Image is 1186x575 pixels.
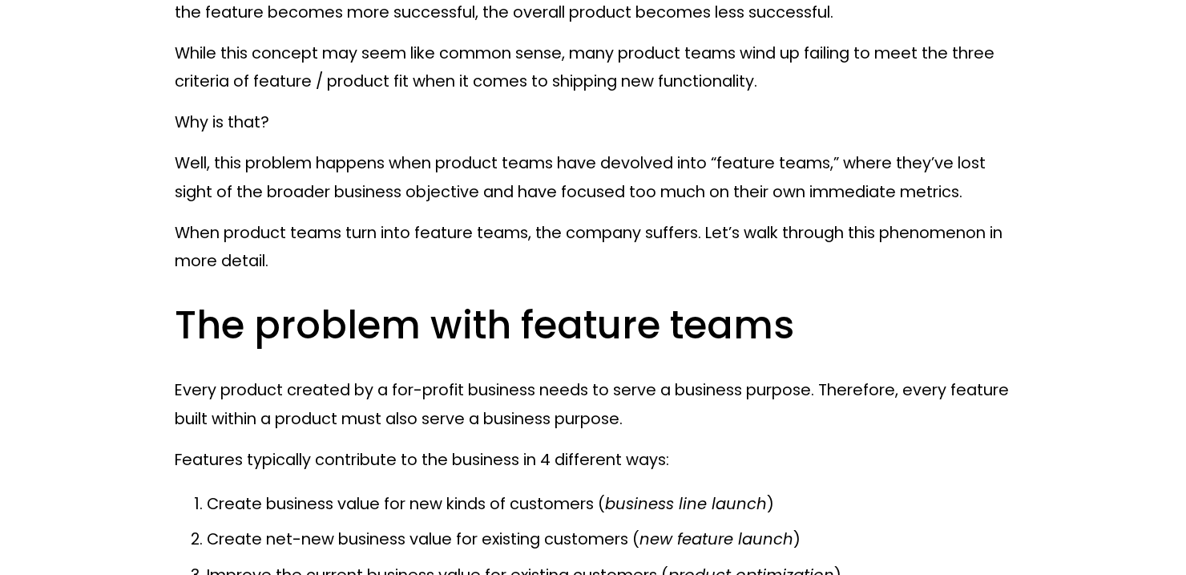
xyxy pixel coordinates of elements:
em: new feature launch [639,528,793,550]
p: Create net-new business value for existing customers ( ) [207,525,1011,553]
p: Every product created by a for-profit business needs to serve a business purpose. Therefore, ever... [175,376,1011,432]
p: While this concept may seem like common sense, many product teams wind up failing to meet the thr... [175,39,1011,95]
h2: The problem with feature teams [175,301,1011,350]
p: When product teams turn into feature teams, the company suffers. Let’s walk through this phenomen... [175,219,1011,275]
p: Why is that? [175,108,1011,136]
p: Create business value for new kinds of customers ( ) [207,490,1011,518]
p: Features typically contribute to the business in 4 different ways: [175,446,1011,474]
p: Well, this problem happens when product teams have devolved into “feature teams,” where they’ve l... [175,149,1011,205]
em: business line launch [605,492,767,515]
